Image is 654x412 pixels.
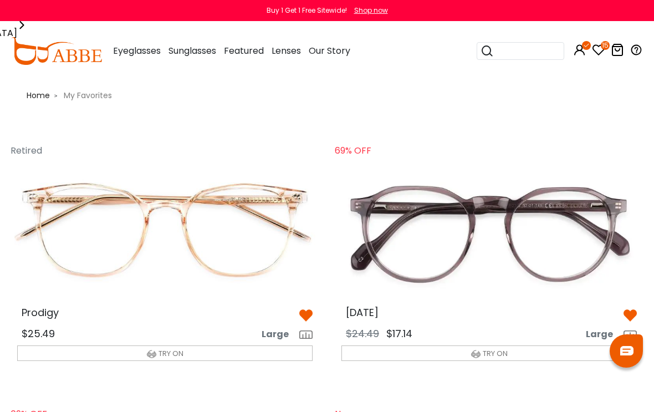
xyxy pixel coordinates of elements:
button: TRY ON [341,345,637,361]
img: chat [620,346,633,355]
span: Home [27,90,50,101]
a: Home [27,89,50,101]
span: Large [586,328,622,341]
img: abbeglasses.com [11,37,102,65]
span: TRY ON [483,348,508,359]
span: My Favorites [59,90,116,101]
span: Sunglasses [168,44,216,57]
img: belike_btn.png [299,309,313,322]
span: $24.49 [346,327,379,340]
a: 15 [592,45,605,58]
i: > [54,92,58,100]
span: Eyeglasses [113,44,161,57]
img: size ruler [624,330,637,339]
span: $25.49 [22,327,55,340]
span: Lenses [272,44,301,57]
span: $17.14 [386,327,412,340]
img: tryon [147,349,156,359]
img: size ruler [299,330,313,339]
img: belike_btn.png [624,309,637,322]
span: Our Story [309,44,350,57]
span: Large [262,328,298,341]
div: 69% OFF [335,138,390,168]
i: 15 [601,41,610,50]
div: Shop now [354,6,388,16]
span: [DATE] [346,306,379,319]
span: TRY ON [159,348,183,359]
span: Featured [224,44,264,57]
img: tryon [471,349,481,359]
span: Prodigy [22,306,59,319]
a: Shop now [349,6,388,15]
div: Retired [11,138,66,168]
div: Buy 1 Get 1 Free Sitewide! [267,6,347,16]
button: TRY ON [17,345,313,361]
